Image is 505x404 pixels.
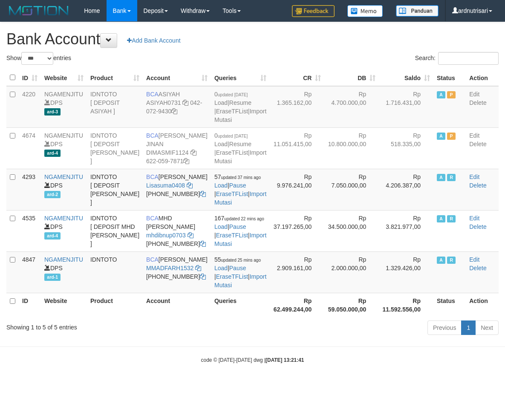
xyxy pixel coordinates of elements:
[19,293,41,317] th: ID
[347,5,383,17] img: Button%20Memo.svg
[216,190,248,197] a: EraseTFList
[19,251,41,293] td: 4847
[44,108,61,115] span: ard-3
[379,169,433,210] td: Rp 4.206.387,00
[214,132,248,139] span: 0
[211,293,270,317] th: Queries
[270,210,324,251] td: Rp 37.197.265,00
[146,232,186,239] a: mhdibnup0703
[270,169,324,210] td: Rp 9.976.241,00
[44,191,61,198] span: ard-2
[427,320,462,335] a: Previous
[143,86,211,128] td: ASIYAH 042-072-9430
[324,293,379,317] th: Rp 59.050.000,00
[6,52,71,65] label: Show entries
[221,258,261,263] span: updated 25 mins ago
[200,273,206,280] a: Copy 8692565770 to clipboard
[44,215,83,222] a: NGAMENJITU
[469,256,479,263] a: Edit
[214,190,266,206] a: Import Mutasi
[41,251,87,293] td: DPS
[19,210,41,251] td: 4535
[324,251,379,293] td: Rp 2.000.000,00
[433,69,466,86] th: Status
[214,215,266,247] span: | | |
[214,108,266,123] a: Import Mutasi
[461,320,476,335] a: 1
[214,265,228,271] a: Load
[87,293,143,317] th: Product
[6,4,71,17] img: MOTION_logo.png
[216,273,248,280] a: EraseTFList
[379,293,433,317] th: Rp 11.592.556,00
[469,182,486,189] a: Delete
[19,69,41,86] th: ID: activate to sort column ascending
[44,232,61,240] span: ard-4
[87,127,143,169] td: IDNTOTO [ DEPOSIT [PERSON_NAME] ]
[143,69,211,86] th: Account: activate to sort column ascending
[437,215,445,222] span: Active
[183,158,189,164] a: Copy 6220597871 to clipboard
[143,251,211,293] td: [PERSON_NAME] [PHONE_NUMBER]
[469,132,479,139] a: Edit
[229,182,246,189] a: Pause
[469,91,479,98] a: Edit
[396,5,439,17] img: panduan.png
[292,5,335,17] img: Feedback.jpg
[218,134,248,139] span: updated [DATE]
[190,149,196,156] a: Copy DIMASMIF1124 to clipboard
[466,293,499,317] th: Action
[214,141,228,147] a: Load
[437,91,445,98] span: Active
[44,91,83,98] a: NGAMENJITU
[447,215,456,222] span: Running
[146,215,159,222] span: BCA
[469,173,479,180] a: Edit
[200,240,206,247] a: Copy 6127021742 to clipboard
[216,108,248,115] a: EraseTFList
[87,69,143,86] th: Product: activate to sort column ascending
[44,173,83,180] a: NGAMENJITU
[265,357,304,363] strong: [DATE] 13:21:41
[270,69,324,86] th: CR: activate to sort column ascending
[214,91,248,98] span: 0
[415,52,499,65] label: Search:
[214,91,266,123] span: | | |
[19,169,41,210] td: 4293
[146,91,159,98] span: BCA
[379,86,433,128] td: Rp 1.716.431,00
[146,149,189,156] a: DIMASMIF1124
[121,33,186,48] a: Add Bank Account
[229,141,251,147] a: Resume
[229,265,246,271] a: Pause
[214,232,266,247] a: Import Mutasi
[41,86,87,128] td: DPS
[201,357,304,363] small: code © [DATE]-[DATE] dwg |
[469,215,479,222] a: Edit
[41,127,87,169] td: DPS
[214,256,266,289] span: | | |
[437,257,445,264] span: Active
[214,256,261,263] span: 55
[200,190,206,197] a: Copy 6127014479 to clipboard
[87,86,143,128] td: IDNTOTO [ DEPOSIT ASIYAH ]
[44,274,61,281] span: ard-1
[475,320,499,335] a: Next
[87,251,143,293] td: IDNTOTO
[214,223,228,230] a: Load
[379,127,433,169] td: Rp 518.335,00
[214,173,266,206] span: | | |
[224,216,264,221] span: updated 22 mins ago
[21,52,53,65] select: Showentries
[187,182,193,189] a: Copy Lisasuma0408 to clipboard
[324,86,379,128] td: Rp 4.700.000,00
[218,92,248,97] span: updated [DATE]
[469,223,486,230] a: Delete
[447,174,456,181] span: Running
[146,265,193,271] a: MMADFARH1532
[469,141,486,147] a: Delete
[143,210,211,251] td: MHD [PERSON_NAME] [PHONE_NUMBER]
[19,127,41,169] td: 4674
[270,251,324,293] td: Rp 2.909.161,00
[195,265,201,271] a: Copy MMADFARH1532 to clipboard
